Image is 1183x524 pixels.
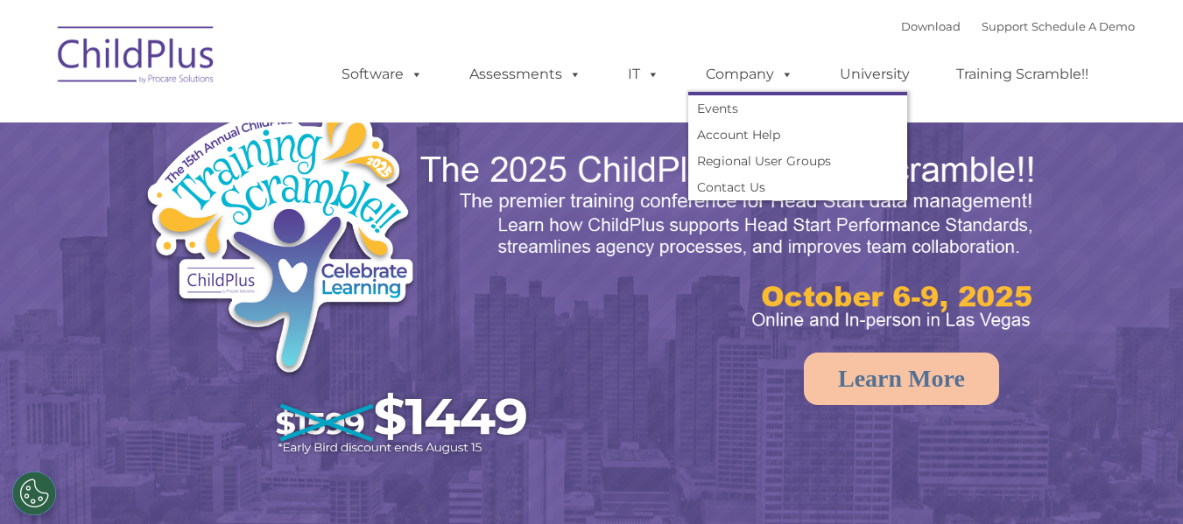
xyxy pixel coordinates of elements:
a: Regional User Groups [688,148,907,174]
font: | [901,19,1135,33]
a: Company [688,57,811,92]
a: Assessments [452,57,599,92]
a: Events [688,95,907,122]
a: IT [610,57,677,92]
button: Cookies Settings [12,472,56,515]
a: Support [982,19,1028,33]
img: ChildPlus by Procare Solutions [49,14,224,101]
a: Training Scramble!! [939,57,1106,92]
a: Software [324,57,440,92]
a: Learn More [804,353,999,405]
a: Account Help [688,122,907,148]
a: University [822,57,927,92]
a: Contact Us [688,174,907,200]
a: Schedule A Demo [1032,19,1135,33]
a: Download [901,19,961,33]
